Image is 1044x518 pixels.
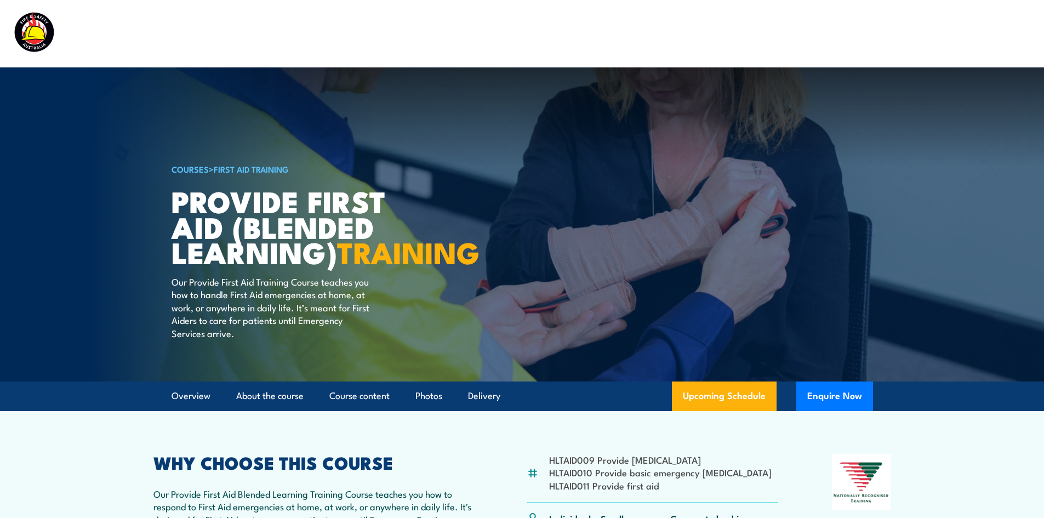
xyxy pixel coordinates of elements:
a: About Us [759,19,800,48]
a: Emergency Response Services [604,19,735,48]
button: Enquire Now [796,382,873,411]
li: HLTAID011 Provide first aid [549,479,772,492]
img: Nationally Recognised Training logo. [832,454,891,510]
a: First Aid Training [214,163,289,175]
a: Course Calendar [507,19,580,48]
a: Overview [172,382,210,411]
li: HLTAID009 Provide [MEDICAL_DATA] [549,453,772,466]
h6: > [172,162,442,175]
a: Learner Portal [872,19,934,48]
a: Course content [329,382,390,411]
a: Courses [449,19,483,48]
a: Contact [958,19,992,48]
li: HLTAID010 Provide basic emergency [MEDICAL_DATA] [549,466,772,479]
h1: Provide First Aid (Blended Learning) [172,188,442,265]
a: News [824,19,848,48]
h2: WHY CHOOSE THIS COURSE [153,454,473,470]
a: Photos [415,382,442,411]
a: Delivery [468,382,500,411]
a: Upcoming Schedule [672,382,777,411]
strong: TRAINING [337,229,480,274]
a: COURSES [172,163,209,175]
a: About the course [236,382,304,411]
p: Our Provide First Aid Training Course teaches you how to handle First Aid emergencies at home, at... [172,275,372,339]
